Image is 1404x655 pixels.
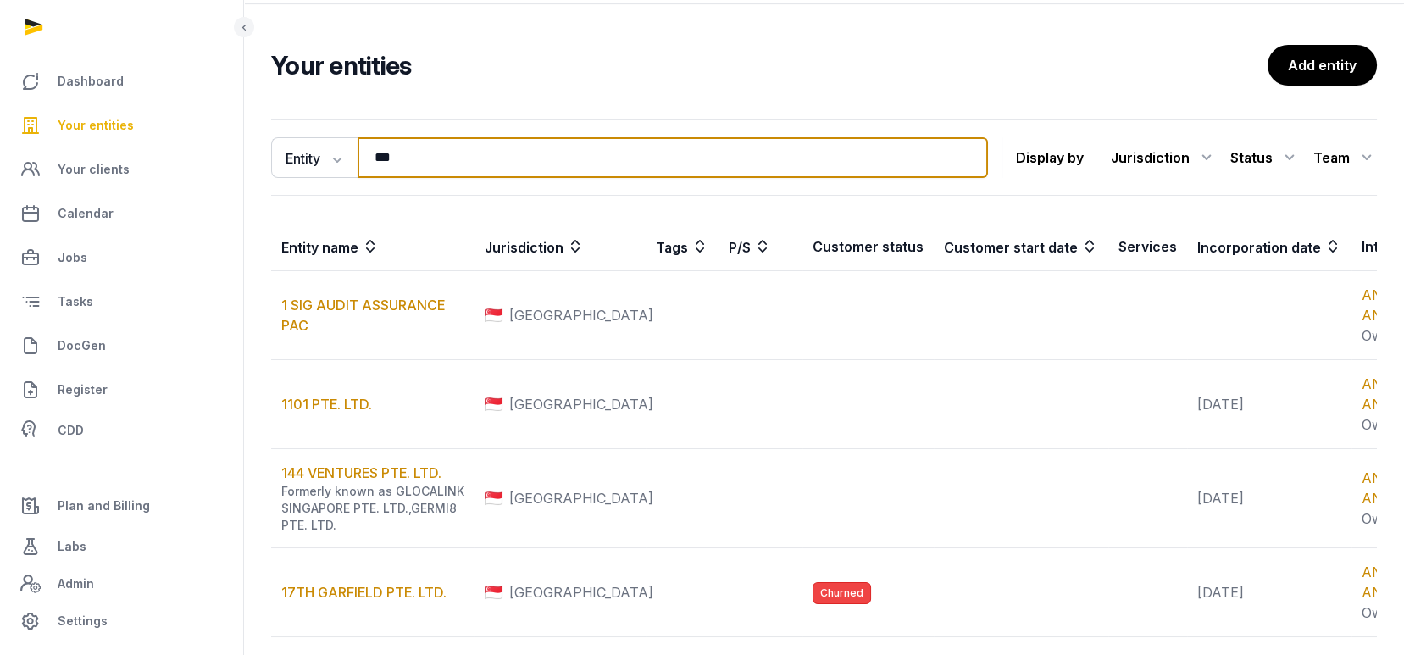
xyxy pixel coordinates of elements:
th: Tags [646,223,719,271]
th: Entity name [271,223,474,271]
span: Calendar [58,203,114,224]
span: Your entities [58,115,134,136]
span: [GEOGRAPHIC_DATA] [509,305,653,325]
span: [GEOGRAPHIC_DATA] [509,582,653,602]
a: DocGen [14,325,230,366]
span: Tasks [58,291,93,312]
a: Your entities [14,105,230,146]
span: CDD [58,420,84,441]
span: Churned [813,582,871,604]
th: P/S [719,223,802,271]
td: [DATE] [1187,548,1351,637]
th: Services [1108,223,1187,271]
span: Admin [58,574,94,594]
a: Admin [14,567,230,601]
a: Labs [14,526,230,567]
span: Your clients [58,159,130,180]
th: Jurisdiction [474,223,646,271]
span: [GEOGRAPHIC_DATA] [509,394,653,414]
span: Plan and Billing [58,496,150,516]
span: Register [58,380,108,400]
a: Your clients [14,149,230,190]
p: Display by [1016,144,1084,171]
th: Customer status [802,223,934,271]
a: Calendar [14,193,230,234]
span: DocGen [58,336,106,356]
div: Status [1230,144,1300,171]
th: Customer start date [934,223,1108,271]
span: Labs [58,536,86,557]
a: Dashboard [14,61,230,102]
span: [GEOGRAPHIC_DATA] [509,488,653,508]
th: Incorporation date [1187,223,1351,271]
div: Formerly known as GLOCALINK SINGAPORE PTE. LTD.,GERMI8 PTE. LTD. [281,483,474,534]
a: Settings [14,601,230,641]
span: Jobs [58,247,87,268]
a: Add entity [1268,45,1377,86]
h2: Your entities [271,50,1268,80]
button: Entity [271,137,358,178]
a: Tasks [14,281,230,322]
div: Team [1313,144,1377,171]
span: Dashboard [58,71,124,92]
td: [DATE] [1187,449,1351,548]
a: 144 VENTURES PTE. LTD. [281,464,441,481]
span: Settings [58,611,108,631]
td: [DATE] [1187,360,1351,449]
a: 17TH GARFIELD PTE. LTD. [281,584,447,601]
a: Register [14,369,230,410]
a: CDD [14,414,230,447]
a: 1101 PTE. LTD. [281,396,372,413]
a: Plan and Billing [14,486,230,526]
div: Jurisdiction [1111,144,1217,171]
a: 1 SIG AUDIT ASSURANCE PAC [281,297,445,334]
a: Jobs [14,237,230,278]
